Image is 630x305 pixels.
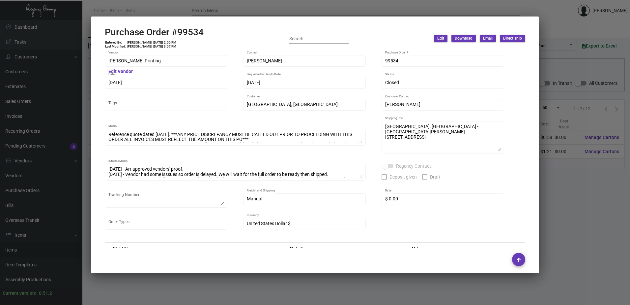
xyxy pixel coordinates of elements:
[283,243,405,254] th: Data Type
[127,45,177,49] td: [PERSON_NAME] [DATE] 3:07 PM
[500,35,525,42] button: Direct ship
[396,162,431,170] span: Regency Contact
[247,196,262,201] span: Manual
[105,45,127,49] td: Last Modified:
[105,27,204,38] h2: Purchase Order #99534
[430,173,441,181] span: Draft
[437,36,444,41] span: Edit
[39,290,52,297] div: 0.51.2
[127,41,177,45] td: [PERSON_NAME] [DATE] 2:00 PM
[434,35,447,42] button: Edit
[480,35,496,42] button: Email
[105,41,127,45] td: Entered By:
[108,69,133,74] mat-hint: Edit Vendor
[503,36,522,41] span: Direct ship
[385,80,399,85] span: Closed
[483,36,493,41] span: Email
[405,243,525,254] th: Value
[389,173,417,181] span: Deposit given
[455,36,472,41] span: Download
[3,290,36,297] div: Current version:
[105,243,284,254] th: Field Name
[451,35,476,42] button: Download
